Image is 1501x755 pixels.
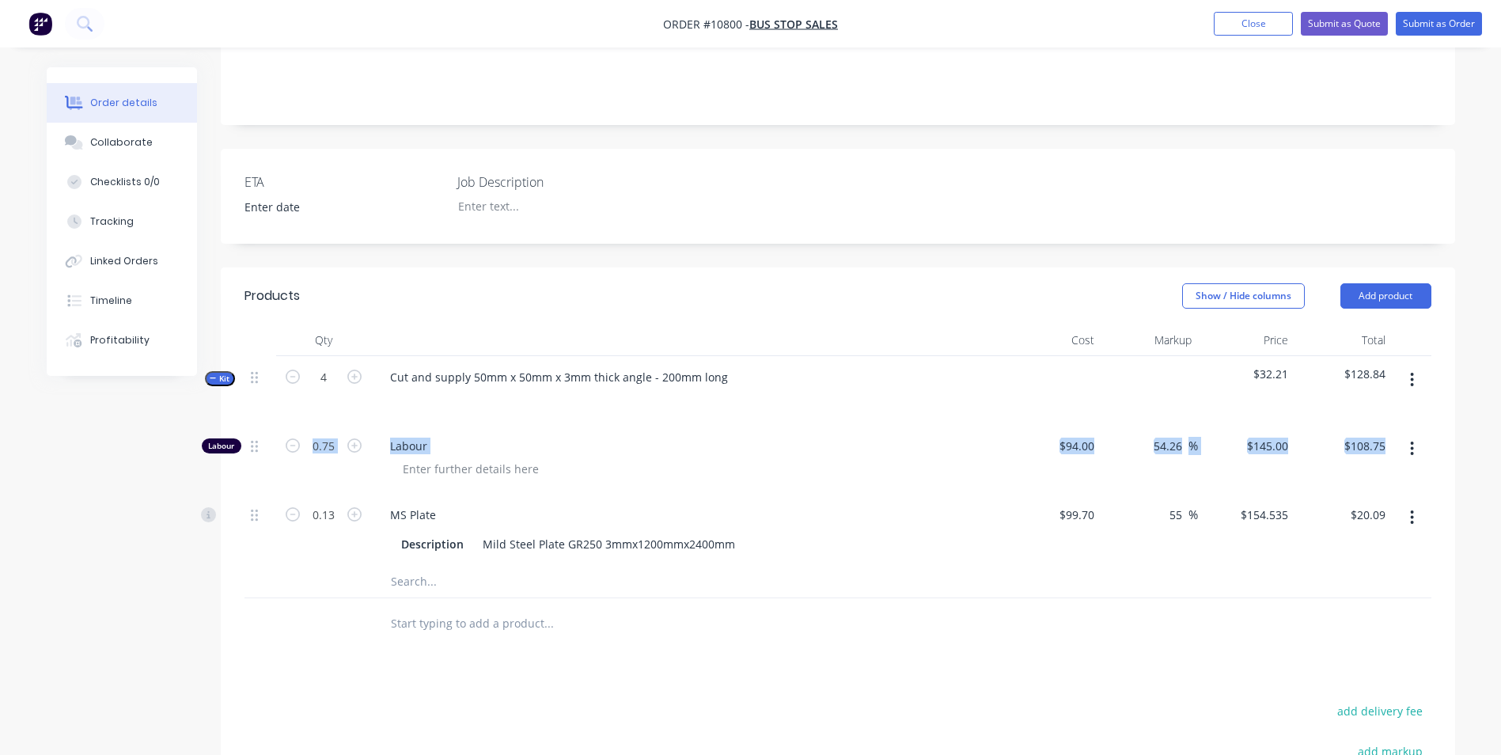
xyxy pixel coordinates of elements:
div: Linked Orders [90,254,158,268]
div: Labour [202,438,241,453]
button: Show / Hide columns [1182,283,1305,309]
div: Total [1294,324,1392,356]
button: Close [1214,12,1293,36]
img: Factory [28,12,52,36]
span: % [1188,506,1198,524]
div: Timeline [90,294,132,308]
div: Price [1198,324,1295,356]
span: $32.21 [1204,366,1289,382]
div: Cost [1004,324,1101,356]
button: Submit as Quote [1301,12,1388,36]
div: Collaborate [90,135,153,150]
button: Order details [47,83,197,123]
div: Checklists 0/0 [90,175,160,189]
span: % [1188,437,1198,455]
label: ETA [244,173,442,192]
button: Collaborate [47,123,197,162]
input: Start typing to add a product... [390,608,707,639]
a: Bus Stop Sales [749,17,838,32]
div: Cut and supply 50mm x 50mm x 3mm thick angle - 200mm long [377,366,741,389]
button: Submit as Order [1396,12,1482,36]
div: Qty [276,324,371,356]
button: Add product [1340,283,1431,309]
button: Kit [205,371,235,386]
button: Tracking [47,202,197,241]
span: Labour [390,438,998,454]
div: MS Plate [377,503,449,526]
div: Order details [90,96,157,110]
div: Tracking [90,214,134,229]
div: Products [244,286,300,305]
div: Description [395,533,470,556]
div: Mild Steel Plate GR250 3mmx1200mmx2400mm [476,533,741,556]
span: Kit [210,373,230,385]
input: Enter date [233,195,430,219]
button: add delivery fee [1329,700,1431,722]
div: Markup [1101,324,1198,356]
button: Linked Orders [47,241,197,281]
span: $128.84 [1301,366,1385,382]
button: Timeline [47,281,197,321]
button: Profitability [47,321,197,360]
input: Search... [390,566,707,598]
label: Job Description [457,173,655,192]
div: Profitability [90,333,150,347]
span: Order #10800 - [663,17,749,32]
button: Checklists 0/0 [47,162,197,202]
